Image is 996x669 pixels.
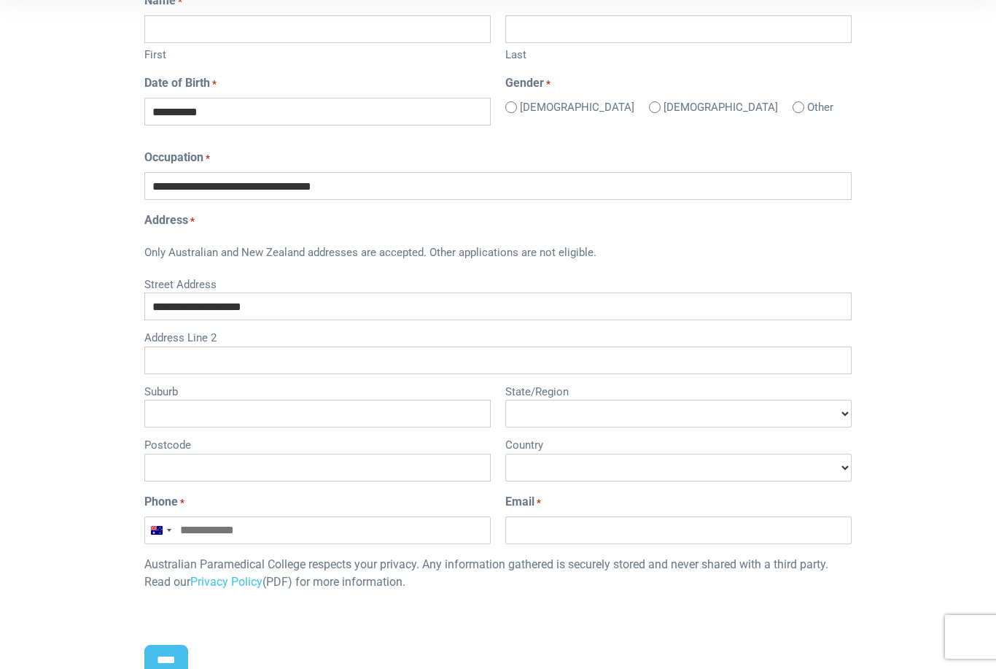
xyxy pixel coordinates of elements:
a: Privacy Policy [190,575,262,589]
div: Only Australian and New Zealand addresses are accepted. Other applications are not eligible. [144,235,852,273]
label: State/Region [505,380,852,401]
label: Other [807,99,833,116]
label: First [144,43,491,63]
label: Country [505,433,852,454]
label: Postcode [144,433,491,454]
label: Phone [144,493,184,511]
label: [DEMOGRAPHIC_DATA] [664,99,778,116]
label: Email [505,493,541,511]
label: [DEMOGRAPHIC_DATA] [520,99,634,116]
label: Suburb [144,380,491,401]
label: Address Line 2 [144,326,852,347]
label: Date of Birth [144,74,217,92]
button: Selected country [145,517,176,544]
label: Street Address [144,273,852,293]
legend: Gender [505,74,852,92]
label: Last [505,43,852,63]
label: Occupation [144,149,210,166]
p: Australian Paramedical College respects your privacy. Any information gathered is securely stored... [144,556,852,591]
legend: Address [144,212,852,229]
